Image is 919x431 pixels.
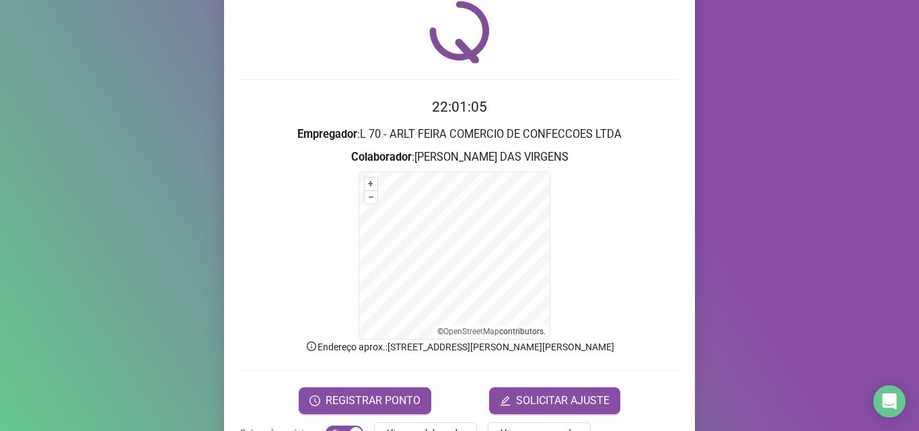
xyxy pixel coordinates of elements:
strong: Colaborador [351,151,412,163]
p: Endereço aprox. : [STREET_ADDRESS][PERSON_NAME][PERSON_NAME] [240,340,679,354]
span: clock-circle [309,395,320,406]
span: edit [500,395,511,406]
img: QRPoint [429,1,490,63]
button: REGISTRAR PONTO [299,387,431,414]
h3: : [PERSON_NAME] DAS VIRGENS [240,149,679,166]
button: editSOLICITAR AJUSTE [489,387,620,414]
span: info-circle [305,340,318,352]
span: SOLICITAR AJUSTE [516,393,610,409]
h3: : L 70 - ARLT FEIRA COMERCIO DE CONFECCOES LTDA [240,126,679,143]
button: + [365,178,377,190]
a: OpenStreetMap [443,327,499,336]
li: © contributors. [437,327,546,336]
strong: Empregador [297,128,357,141]
div: Open Intercom Messenger [873,385,906,418]
span: REGISTRAR PONTO [326,393,420,409]
time: 22:01:05 [432,99,487,115]
button: – [365,191,377,204]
